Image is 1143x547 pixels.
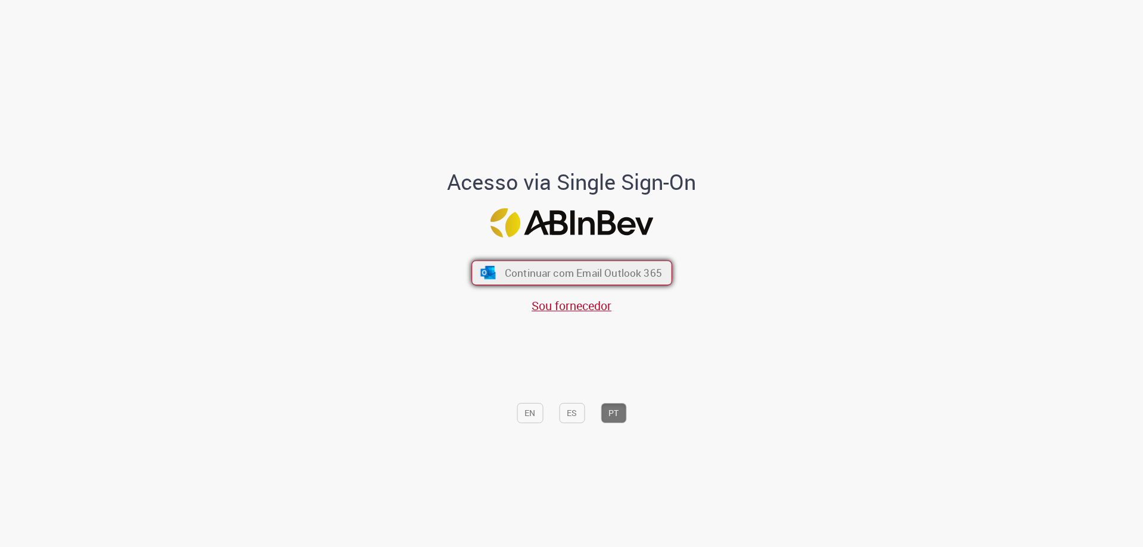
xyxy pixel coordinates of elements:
span: Continuar com Email Outlook 365 [504,266,661,280]
img: Logo ABInBev [490,208,653,237]
button: PT [601,403,626,423]
button: EN [517,403,543,423]
img: ícone Azure/Microsoft 360 [479,266,496,279]
a: Sou fornecedor [532,298,611,314]
button: ícone Azure/Microsoft 360 Continuar com Email Outlook 365 [471,261,672,286]
h1: Acesso via Single Sign-On [407,170,737,194]
button: ES [559,403,585,423]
